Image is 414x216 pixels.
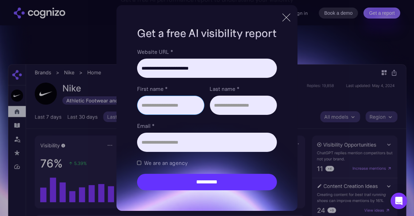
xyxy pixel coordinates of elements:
label: Email * [137,122,277,130]
label: Last name * [210,85,277,93]
span: We are an agency [144,159,188,167]
form: Brand Report Form [137,48,277,190]
label: First name * [137,85,204,93]
h1: Get a free AI visibility report [137,26,277,41]
div: Open Intercom Messenger [391,193,407,209]
label: Website URL * [137,48,277,56]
